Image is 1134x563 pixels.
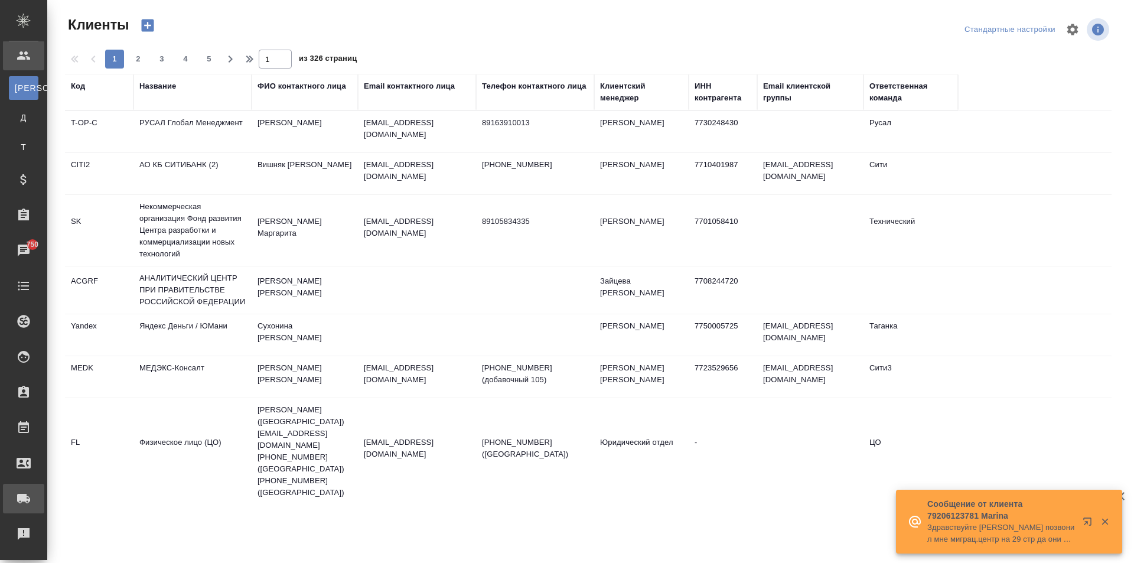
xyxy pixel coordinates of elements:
[863,153,958,194] td: Сити
[65,111,133,152] td: T-OP-C
[9,135,38,159] a: Т
[9,106,38,129] a: Д
[252,314,358,356] td: Сухонина [PERSON_NAME]
[482,117,588,129] p: 89163910013
[15,141,32,153] span: Т
[927,498,1075,522] p: Сообщение от клиента 79206123781 Marina
[1058,15,1087,44] span: Настроить таблицу
[133,153,252,194] td: АО КБ СИТИБАНК (2)
[364,117,470,141] p: [EMAIL_ADDRESS][DOMAIN_NAME]
[200,53,219,65] span: 5
[594,356,689,398] td: [PERSON_NAME] [PERSON_NAME]
[482,437,588,460] p: [PHONE_NUMBER] ([GEOGRAPHIC_DATA])
[133,314,252,356] td: Яндекс Деньги / ЮМани
[65,431,133,472] td: FL
[594,153,689,194] td: [PERSON_NAME]
[71,80,85,92] div: Код
[252,153,358,194] td: Вишняк [PERSON_NAME]
[252,398,358,505] td: [PERSON_NAME] ([GEOGRAPHIC_DATA]) [EMAIL_ADDRESS][DOMAIN_NAME] [PHONE_NUMBER] ([GEOGRAPHIC_DATA])...
[594,431,689,472] td: Юридический отдел
[689,356,757,398] td: 7723529656
[962,21,1058,39] div: split button
[695,80,751,104] div: ИНН контрагента
[863,431,958,472] td: ЦО
[299,51,357,69] span: из 326 страниц
[594,210,689,251] td: [PERSON_NAME]
[863,356,958,398] td: Сити3
[252,356,358,398] td: [PERSON_NAME] [PERSON_NAME]
[1076,510,1104,538] button: Открыть в новой вкладке
[152,53,171,65] span: 3
[9,76,38,100] a: [PERSON_NAME]
[689,210,757,251] td: 7701058410
[15,112,32,123] span: Д
[594,314,689,356] td: [PERSON_NAME]
[252,269,358,311] td: [PERSON_NAME] [PERSON_NAME]
[252,210,358,251] td: [PERSON_NAME] Маргарита
[65,314,133,356] td: Yandex
[252,111,358,152] td: [PERSON_NAME]
[482,80,586,92] div: Телефон контактного лица
[258,80,346,92] div: ФИО контактного лица
[927,522,1075,545] p: Здравствуйте [PERSON_NAME] позвонил мне миграц.центр на 29 стр да они хотят во множественном числ...
[65,153,133,194] td: CITI2
[594,269,689,311] td: Зайцева [PERSON_NAME]
[689,153,757,194] td: 7710401987
[200,50,219,69] button: 5
[600,80,683,104] div: Клиентский менеджер
[689,314,757,356] td: 7750005725
[689,111,757,152] td: 7730248430
[176,53,195,65] span: 4
[757,356,863,398] td: [EMAIL_ADDRESS][DOMAIN_NAME]
[19,239,46,250] span: 750
[133,195,252,266] td: Некоммерческая организация Фонд развития Центра разработки и коммерциализации новых технологий
[65,210,133,251] td: SK
[757,153,863,194] td: [EMAIL_ADDRESS][DOMAIN_NAME]
[133,431,252,472] td: Физическое лицо (ЦО)
[689,269,757,311] td: 7708244720
[65,15,129,34] span: Клиенты
[364,80,455,92] div: Email контактного лица
[482,159,588,171] p: [PHONE_NUMBER]
[133,15,162,35] button: Создать
[133,111,252,152] td: РУСАЛ Глобал Менеджмент
[65,269,133,311] td: ACGRF
[364,216,470,239] p: [EMAIL_ADDRESS][DOMAIN_NAME]
[863,210,958,251] td: Технический
[364,159,470,183] p: [EMAIL_ADDRESS][DOMAIN_NAME]
[482,216,588,227] p: 89105834335
[133,356,252,398] td: МЕДЭКС-Консалт
[757,314,863,356] td: [EMAIL_ADDRESS][DOMAIN_NAME]
[176,50,195,69] button: 4
[139,80,176,92] div: Название
[863,111,958,152] td: Русал
[763,80,858,104] div: Email клиентской группы
[1093,516,1117,527] button: Закрыть
[15,82,32,94] span: [PERSON_NAME]
[364,437,470,460] p: [EMAIL_ADDRESS][DOMAIN_NAME]
[1087,18,1112,41] span: Посмотреть информацию
[594,111,689,152] td: [PERSON_NAME]
[863,314,958,356] td: Таганка
[65,356,133,398] td: MEDK
[3,236,44,265] a: 750
[364,362,470,386] p: [EMAIL_ADDRESS][DOMAIN_NAME]
[133,266,252,314] td: АНАЛИТИЧЕСКИЙ ЦЕНТР ПРИ ПРАВИТЕЛЬСТВЕ РОССИЙСКОЙ ФЕДЕРАЦИИ
[129,50,148,69] button: 2
[689,431,757,472] td: -
[129,53,148,65] span: 2
[152,50,171,69] button: 3
[869,80,952,104] div: Ответственная команда
[482,362,588,386] p: [PHONE_NUMBER] (добавочный 105)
